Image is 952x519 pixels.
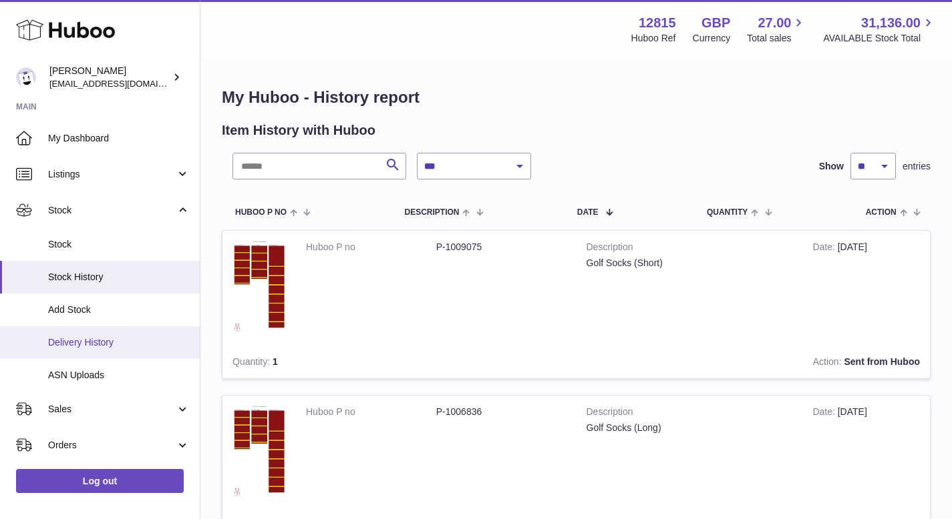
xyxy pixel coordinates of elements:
span: Stock [48,204,176,217]
strong: Quantity [232,356,273,370]
span: 31,136.00 [861,14,921,32]
strong: Date [812,241,837,255]
span: [EMAIL_ADDRESS][DOMAIN_NAME] [49,78,196,89]
span: My Dashboard [48,132,190,145]
div: [PERSON_NAME] [49,65,170,90]
strong: Sent from Huboo [844,356,920,367]
td: [DATE] [802,396,930,510]
span: Orders [48,439,176,452]
span: Huboo P no [235,208,287,217]
a: 27.00 Total sales [747,14,806,45]
strong: Description [587,406,793,422]
span: Stock History [48,271,190,284]
img: 128151725535213.jpeg [232,406,286,497]
dt: Huboo P no [306,406,436,418]
span: ASN Uploads [48,369,190,382]
td: 1 [222,346,350,378]
a: Log out [16,469,184,493]
td: Golf Socks (Long) [577,396,803,510]
label: Show [819,160,844,173]
td: Golf Socks (Short) [577,231,803,346]
dd: P-1009075 [436,241,567,253]
span: Add Stock [48,304,190,316]
span: Total sales [747,32,806,45]
a: 31,136.00 AVAILABLE Stock Total [823,14,936,45]
span: Sales [48,403,176,416]
img: shophawksclub@gmail.com [16,67,36,87]
span: entries [903,160,931,173]
strong: GBP [701,14,730,32]
h2: Item History with Huboo [222,121,375,139]
strong: Action [813,356,844,370]
span: 27.00 [758,14,791,32]
span: Quantity [707,208,748,217]
strong: Date [812,406,837,420]
img: 128151725535180.jpeg [232,241,286,332]
td: [DATE] [802,231,930,346]
span: Description [404,208,459,217]
h1: My Huboo - History report [222,87,931,108]
dd: P-1006836 [436,406,567,418]
dt: Huboo P no [306,241,436,253]
span: AVAILABLE Stock Total [823,32,936,45]
span: Date [577,208,599,217]
span: Listings [48,168,176,181]
span: Delivery History [48,336,190,349]
span: Action [866,208,897,217]
strong: 12815 [639,14,676,32]
strong: Description [587,241,793,257]
div: Currency [693,32,731,45]
div: Huboo Ref [631,32,676,45]
span: Stock [48,238,190,251]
